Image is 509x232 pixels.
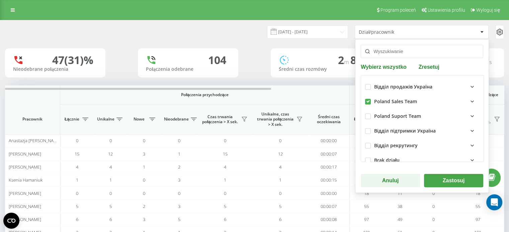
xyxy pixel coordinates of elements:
[428,7,465,13] span: Ustawienia profilu
[432,190,435,196] span: 0
[3,213,19,229] button: Open CMP widget
[178,151,180,157] span: 1
[108,151,113,157] span: 12
[9,151,41,157] span: [PERSON_NAME]
[178,177,180,183] span: 3
[224,203,226,209] span: 5
[374,128,436,134] div: Відділ підтримки Україна
[143,177,145,183] span: 0
[97,117,114,122] span: Unikalne
[76,216,78,222] span: 6
[9,190,41,196] span: [PERSON_NAME]
[64,117,80,122] span: Łącznie
[374,113,421,119] div: Poland Suport Team
[398,216,402,222] span: 49
[364,216,369,222] span: 97
[398,190,402,196] span: 11
[78,92,332,97] span: Połączenia przychodzące
[417,63,441,70] button: Zresetuj
[178,190,180,196] span: 0
[178,203,180,209] span: 3
[143,203,145,209] span: 2
[76,138,78,144] span: 0
[76,190,78,196] span: 0
[279,164,281,170] span: 4
[308,134,350,147] td: 00:00:00
[308,213,350,226] td: 00:00:08
[143,138,145,144] span: 0
[109,190,112,196] span: 0
[109,164,112,170] span: 4
[9,177,43,183] span: Ksenia Hamaniuk
[476,216,480,222] span: 97
[344,58,350,66] span: m
[143,164,145,170] span: 1
[76,177,78,183] span: 1
[143,151,145,157] span: 3
[489,58,492,66] span: s
[424,174,483,187] button: Zastosuj
[380,7,416,13] span: Program poleceń
[279,203,281,209] span: 5
[476,190,480,196] span: 18
[76,203,78,209] span: 5
[374,158,400,163] div: Brak działu
[109,138,112,144] span: 0
[109,177,112,183] span: 1
[338,53,350,67] span: 2
[9,203,41,209] span: [PERSON_NAME]
[178,216,180,222] span: 5
[75,151,79,157] span: 15
[364,203,369,209] span: 55
[359,29,439,35] div: Dział/pracownik
[279,177,281,183] span: 1
[256,111,294,127] span: Unikalne, czas trwania połączenia > X sek.
[9,164,41,170] span: [PERSON_NAME]
[374,143,418,149] div: Відділ рекрутингу
[223,151,228,157] span: 15
[308,147,350,160] td: 00:00:07
[224,190,226,196] span: 0
[9,138,61,144] span: Anastazja [PERSON_NAME]
[313,114,344,125] span: Średni czas oczekiwania
[279,216,281,222] span: 6
[432,216,435,222] span: 0
[279,138,281,144] span: 0
[11,117,54,122] span: Pracownik
[224,216,226,222] span: 6
[224,164,226,170] span: 4
[308,161,350,174] td: 00:00:17
[374,84,432,90] div: Відділ продажів Україна
[350,53,359,67] span: 8
[131,117,147,122] span: Nowe
[109,203,112,209] span: 5
[178,164,180,170] span: 2
[9,216,41,222] span: [PERSON_NAME]
[143,216,145,222] span: 3
[208,54,226,66] div: 104
[109,216,112,222] span: 6
[486,194,502,210] div: Open Intercom Messenger
[279,66,363,72] div: Średni czas rozmówy
[76,164,78,170] span: 4
[201,114,239,125] span: Czas trwania połączenia > X sek.
[146,66,230,72] div: Połączenia odebrane
[432,203,435,209] span: 0
[224,177,226,183] span: 1
[308,200,350,213] td: 00:00:07
[353,117,370,122] span: Łącznie
[178,138,180,144] span: 0
[361,63,409,70] button: Wybierz wszystko
[361,45,483,58] input: Wyszukiwanie
[374,99,417,104] div: Poland Sales Team
[308,174,350,187] td: 00:00:15
[476,7,500,13] span: Wyloguj się
[364,190,369,196] span: 18
[361,174,420,187] button: Anuluj
[13,66,97,72] div: Nieodebrane połączenia
[143,190,145,196] span: 0
[224,138,226,144] span: 0
[398,203,402,209] span: 38
[52,54,93,66] div: 47 (31)%
[164,117,189,122] span: Nieodebrane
